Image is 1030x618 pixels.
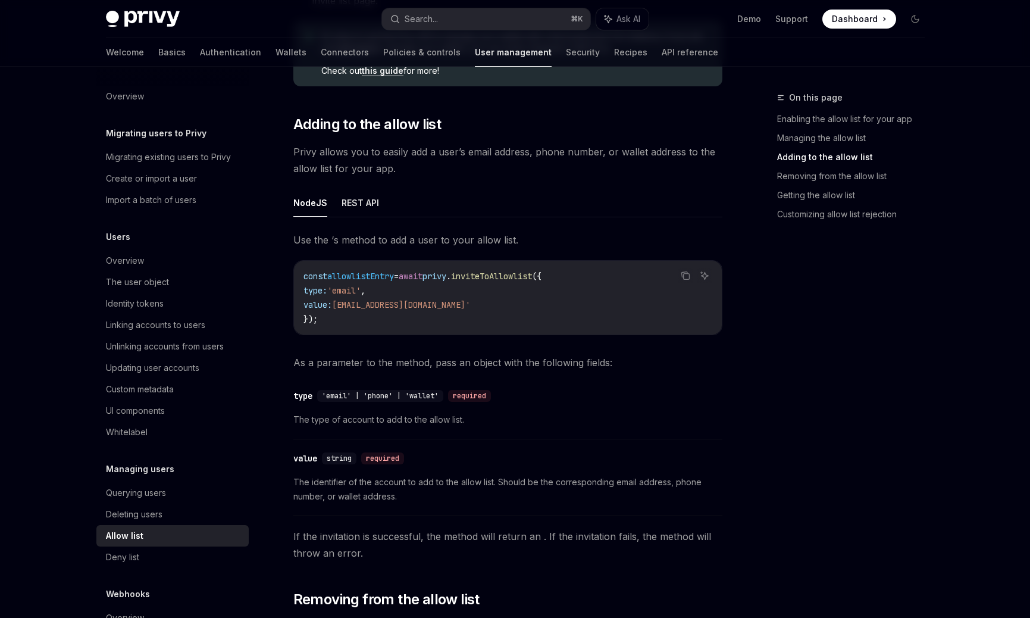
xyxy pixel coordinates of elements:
a: Managing the allow list [777,129,934,148]
a: Customizing allow list rejection [777,205,934,224]
div: Custom metadata [106,382,174,397]
a: Enabling the allow list for your app [777,110,934,129]
button: Copy the contents from the code block [678,268,693,283]
a: Recipes [614,38,647,67]
div: Unlinking accounts from users [106,339,224,354]
span: ⌘ K [571,14,583,24]
span: Use the ‘s method to add a user to your allow list. [293,232,722,248]
span: inviteToAllowlist [451,271,532,282]
h5: Managing users [106,462,174,476]
a: The user object [96,271,249,293]
span: , [361,285,365,296]
span: const [303,271,327,282]
div: Migrating existing users to Privy [106,150,231,164]
a: Deleting users [96,504,249,525]
span: As a parameter to the method, pass an object with the following fields: [293,354,722,371]
div: Search... [405,12,438,26]
a: Security [566,38,600,67]
div: required [361,452,404,464]
a: Whitelabel [96,422,249,443]
a: Updating user accounts [96,357,249,379]
a: Import a batch of users [96,189,249,211]
div: Whitelabel [106,425,148,439]
span: The type of account to add to the allow list. [293,413,722,427]
a: UI components [96,400,249,422]
button: Ask AI [697,268,712,283]
a: Demo [737,13,761,25]
span: allowlistEntry [327,271,394,282]
span: = [394,271,399,282]
span: 'email' [327,285,361,296]
a: Dashboard [822,10,896,29]
a: Overview [96,250,249,271]
button: REST API [342,189,379,217]
div: Allow list [106,529,143,543]
span: }); [303,314,318,324]
span: ({ [532,271,541,282]
span: await [399,271,422,282]
div: The user object [106,275,169,289]
a: Migrating existing users to Privy [96,146,249,168]
div: value [293,452,317,464]
a: this guide [362,65,403,76]
span: Adding to the allow list [293,115,442,134]
span: Privy allows you to easily add a user’s email address, phone number, or wallet address to the all... [293,143,722,177]
a: Custom metadata [96,379,249,400]
a: Create or import a user [96,168,249,189]
a: Basics [158,38,186,67]
div: Linking accounts to users [106,318,205,332]
span: On this page [789,90,843,105]
a: Policies & controls [383,38,461,67]
a: Querying users [96,482,249,504]
button: Ask AI [596,8,649,30]
span: . [446,271,451,282]
h5: Users [106,230,130,244]
span: Removing from the allow list [293,590,480,609]
div: Overview [106,89,144,104]
h5: Migrating users to Privy [106,126,206,141]
div: UI components [106,404,165,418]
a: Welcome [106,38,144,67]
a: Getting the allow list [777,186,934,205]
a: Connectors [321,38,369,67]
div: Create or import a user [106,171,197,186]
a: Unlinking accounts from users [96,336,249,357]
a: Authentication [200,38,261,67]
a: Overview [96,86,249,107]
span: The identifier of the account to add to the allow list. Should be the corresponding email address... [293,475,722,504]
a: Removing from the allow list [777,167,934,186]
a: Linking accounts to users [96,314,249,336]
a: Identity tokens [96,293,249,314]
button: NodeJS [293,189,327,217]
a: User management [475,38,552,67]
a: API reference [662,38,718,67]
div: Deleting users [106,507,162,522]
span: privy [422,271,446,282]
img: dark logo [106,11,180,27]
button: Toggle dark mode [906,10,925,29]
div: Deny list [106,550,139,564]
div: type [293,390,312,402]
div: Identity tokens [106,296,164,311]
span: Dashboard [832,13,878,25]
a: Support [775,13,808,25]
span: type: [303,285,327,296]
span: If the invitation is successful, the method will return an . If the invitation fails, the method ... [293,528,722,561]
div: required [448,390,491,402]
a: Wallets [275,38,306,67]
h5: Webhooks [106,587,150,601]
a: Allow list [96,525,249,547]
div: Overview [106,254,144,268]
div: Updating user accounts [106,361,199,375]
span: string [327,454,352,463]
span: Ask AI [616,13,640,25]
div: Import a batch of users [106,193,196,207]
a: Adding to the allow list [777,148,934,167]
span: Check out for more! [321,65,710,77]
span: 'email' | 'phone' | 'wallet' [322,391,439,401]
span: value: [303,299,332,310]
button: Search...⌘K [382,8,590,30]
a: Deny list [96,547,249,568]
div: Querying users [106,486,166,500]
span: [EMAIL_ADDRESS][DOMAIN_NAME]' [332,299,470,310]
